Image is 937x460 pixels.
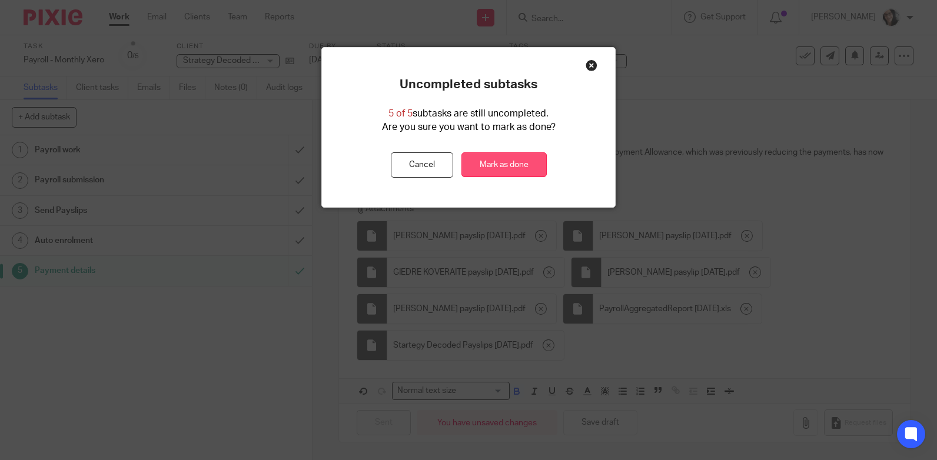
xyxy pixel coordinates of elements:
[388,107,549,121] p: subtasks are still uncompleted.
[400,77,537,92] p: Uncompleted subtasks
[391,152,453,178] button: Cancel
[382,121,556,134] p: Are you sure you want to mark as done?
[388,109,413,118] span: 5 of 5
[461,152,547,178] a: Mark as done
[586,59,597,71] div: Close this dialog window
